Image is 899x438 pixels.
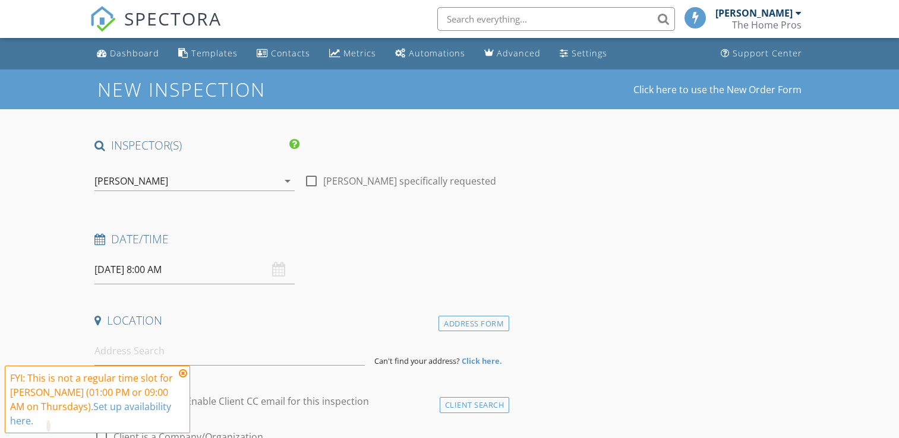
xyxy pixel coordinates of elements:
a: Metrics [324,43,381,65]
span: Can't find your address? [374,356,460,366]
div: Address Form [439,316,509,332]
h4: Date/Time [94,231,504,247]
i: arrow_drop_down [280,174,295,188]
div: Settings [572,47,607,59]
a: Support Center [716,43,807,65]
div: [PERSON_NAME] [94,176,168,186]
div: Dashboard [110,47,159,59]
strong: Click here. [462,356,502,366]
a: Click here to use the New Order Form [633,85,802,94]
div: Advanced [497,47,541,59]
div: Contacts [271,47,310,59]
a: Templates [174,43,242,65]
label: [PERSON_NAME] specifically requested [323,175,496,187]
input: Select date [94,255,295,284]
img: The Best Home Inspection Software - Spectora [90,6,116,32]
a: Automations (Basic) [390,43,470,65]
a: SPECTORA [90,16,222,41]
h4: INSPECTOR(S) [94,138,299,153]
div: Metrics [343,47,376,59]
label: Enable Client CC email for this inspection [186,395,369,407]
div: FYI: This is not a regular time slot for [PERSON_NAME] (01:00 PM or 09:00 AM on Thursdays). [10,371,175,428]
input: Address Search [94,337,365,366]
span: SPECTORA [124,6,222,31]
h1: New Inspection [97,79,361,100]
a: Contacts [252,43,315,65]
h4: Location [94,313,504,328]
div: The Home Pros [732,19,802,31]
a: Advanced [480,43,545,65]
a: Settings [555,43,612,65]
div: Client Search [440,397,510,413]
div: [PERSON_NAME] [715,7,793,19]
div: Templates [191,47,238,59]
input: Search everything... [437,7,675,31]
a: Dashboard [92,43,164,65]
div: Automations [409,47,465,59]
div: Support Center [733,47,802,59]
